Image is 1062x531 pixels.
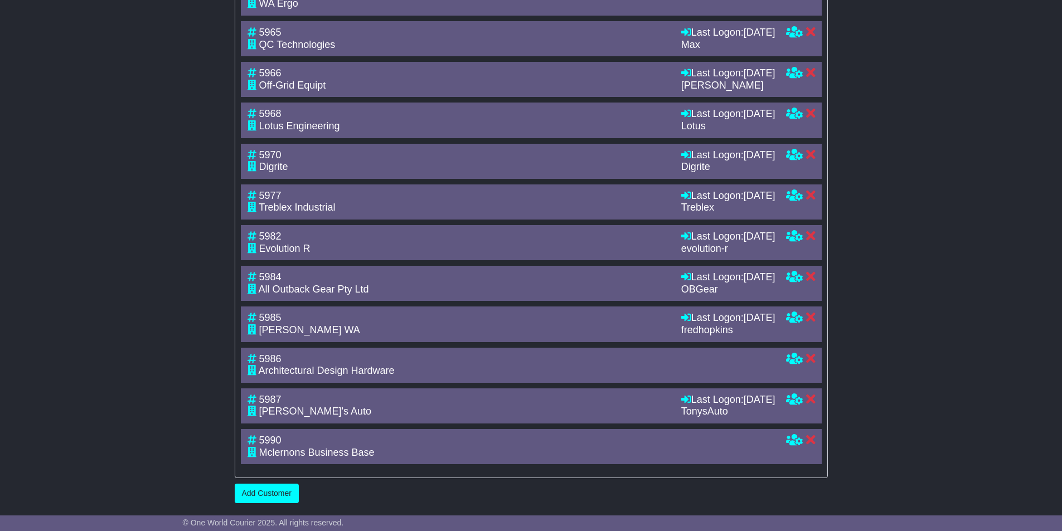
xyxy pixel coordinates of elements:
[681,108,775,120] div: Last Logon:
[681,190,775,202] div: Last Logon:
[259,312,282,323] span: 5985
[681,202,775,214] div: Treblex
[681,80,775,92] div: [PERSON_NAME]
[744,190,775,201] span: [DATE]
[259,447,375,458] span: Mclernons Business Base
[681,406,775,418] div: TonysAuto
[744,149,775,160] span: [DATE]
[259,67,282,79] span: 5966
[259,120,340,131] span: Lotus Engineering
[259,406,372,417] span: [PERSON_NAME]'s Auto
[259,353,282,364] span: 5986
[744,27,775,38] span: [DATE]
[183,518,344,527] span: © One World Courier 2025. All rights reserved.
[681,67,775,80] div: Last Logon:
[744,67,775,79] span: [DATE]
[681,243,775,255] div: evolution-r
[259,190,282,201] span: 5977
[259,271,282,282] span: 5984
[235,484,299,503] a: Add Customer
[259,39,336,50] span: QC Technologies
[259,80,326,91] span: Off-Grid Equipt
[681,27,775,39] div: Last Logon:
[681,39,775,51] div: Max
[681,394,775,406] div: Last Logon:
[259,27,282,38] span: 5965
[259,324,360,335] span: [PERSON_NAME] WA
[681,120,775,133] div: Lotus
[259,365,395,376] span: Architectural Design Hardware
[744,108,775,119] span: [DATE]
[259,435,282,446] span: 5990
[681,161,775,173] div: Digrite
[259,284,369,295] span: All Outback Gear Pty Ltd
[744,231,775,242] span: [DATE]
[259,243,311,254] span: Evolution R
[259,231,282,242] span: 5982
[259,108,282,119] span: 5968
[681,231,775,243] div: Last Logon:
[744,394,775,405] span: [DATE]
[259,149,282,160] span: 5970
[681,271,775,284] div: Last Logon:
[744,271,775,282] span: [DATE]
[259,161,288,172] span: Digrite
[744,312,775,323] span: [DATE]
[681,324,775,337] div: fredhopkins
[681,284,775,296] div: OBGear
[259,202,335,213] span: Treblex Industrial
[259,394,282,405] span: 5987
[681,312,775,324] div: Last Logon:
[681,149,775,162] div: Last Logon:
